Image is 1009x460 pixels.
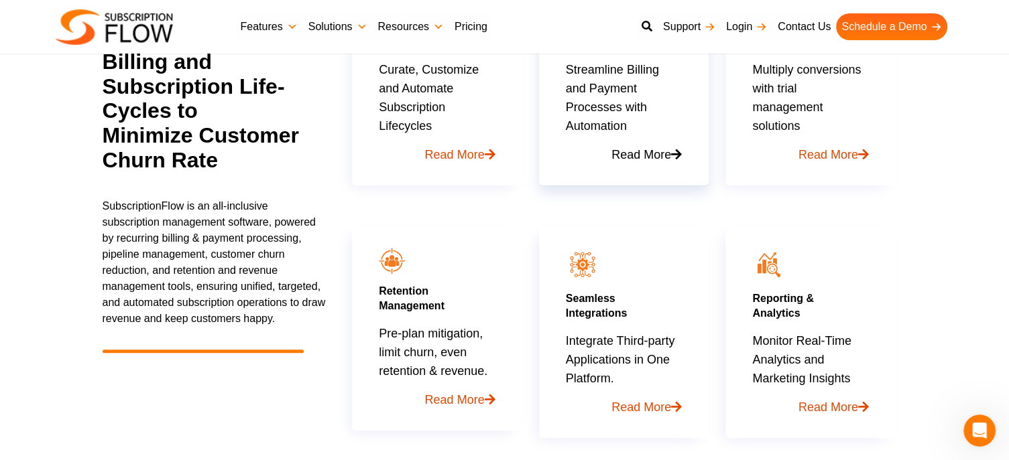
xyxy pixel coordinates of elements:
[103,198,327,327] p: SubscriptionFlow is an all-inclusive subscription management software, powered by recurring billi...
[56,9,173,45] img: Subscriptionflow
[752,248,786,281] img: icon12
[379,248,405,274] img: icon9
[379,324,495,409] p: Pre-plan mitigation, limit churn, even retention & revenue.
[752,60,868,164] p: Multiply conversions with trial management solutions
[379,135,495,164] a: Read More
[721,13,772,40] a: Login
[752,331,868,416] p: Monitor Real-Time Analytics and Marketing Insights
[658,13,721,40] a: Support
[103,24,327,173] h2: Manage Billing and Subscription Life-Cycles to Minimize Customer Churn Rate
[566,388,682,416] a: Read More
[836,13,947,40] a: Schedule a Demo
[379,380,495,409] a: Read More
[566,331,682,416] p: Integrate Third-party Applications in One Platform.
[566,248,599,281] img: seamless integration
[752,293,814,319] a: Reporting &Analytics
[235,13,303,40] a: Features
[303,13,373,40] a: Solutions
[752,135,868,164] a: Read More
[566,293,628,319] a: SeamlessIntegrations
[963,414,996,447] iframe: Intercom live chat
[752,388,868,416] a: Read More
[379,60,495,164] p: Curate, Customize and Automate Subscription Lifecycles
[772,13,836,40] a: Contact Us
[449,13,493,40] a: Pricing
[379,285,444,311] a: RetentionManagement
[566,135,682,164] a: Read More
[566,60,682,164] p: Streamline Billing and Payment Processes with Automation
[372,13,449,40] a: Resources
